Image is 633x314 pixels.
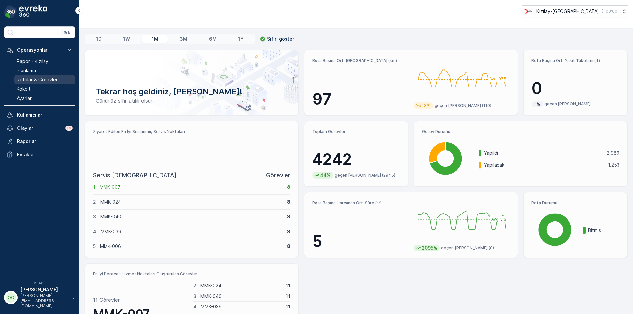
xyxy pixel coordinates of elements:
[17,47,62,53] p: Operasyonlar
[335,173,395,178] p: geçen [PERSON_NAME] (2945)
[101,228,283,235] p: MMK-039
[435,103,491,108] p: geçen [PERSON_NAME] (110)
[238,36,244,42] p: 1Y
[6,292,16,303] div: OO
[96,97,288,105] p: Gününüz sıfır-atıklı olsun
[93,171,177,180] p: Servis [DEMOGRAPHIC_DATA]
[441,245,494,251] p: geçen [PERSON_NAME] (0)
[4,286,75,309] button: OO[PERSON_NAME][PERSON_NAME][EMAIL_ADDRESS][DOMAIN_NAME]
[193,303,196,310] p: 4
[14,84,75,94] a: Kokpit
[193,293,196,300] p: 3
[607,150,619,156] p: 2.989
[96,86,288,97] p: Tekrar hoş geldiniz, [PERSON_NAME]!
[14,57,75,66] a: Rapor - Kızılay
[608,162,619,168] p: 1.253
[531,78,619,98] p: 0
[4,135,75,148] a: Raporlar
[14,66,75,75] a: Planlama
[200,293,282,300] p: MMK-040
[152,36,158,42] p: 1M
[4,43,75,57] button: Operasyonlar
[93,228,96,235] p: 4
[421,245,438,251] p: 2095%
[96,36,102,42] p: 1D
[286,303,290,310] p: 11
[17,76,58,83] p: Rotalar & Görevler
[312,200,408,206] p: Rota Başına Harcanan Ort. Süre (hr)
[421,102,431,109] p: 12%
[588,227,619,234] p: Bitmiş
[14,75,75,84] a: Rotalar & Görevler
[64,30,71,35] p: ⌘B
[93,184,95,190] p: 1
[17,138,73,145] p: Raporlar
[522,5,628,17] button: Kızılay-[GEOGRAPHIC_DATA](+03:00)
[4,108,75,122] a: Kullanıcılar
[484,162,604,168] p: Yapılacak
[312,232,408,251] p: 5
[312,129,400,134] p: Toplam Görevler
[17,67,36,74] p: Planlama
[93,214,96,220] p: 3
[422,129,619,134] p: Görev Durumu
[209,36,217,42] p: 6M
[100,199,283,205] p: MMK-024
[19,5,47,18] img: logo_dark-DEwI_e13.png
[17,58,48,65] p: Rapor - Kızılay
[93,243,96,250] p: 5
[602,9,618,14] p: ( +03:00 )
[193,282,196,289] p: 2
[67,126,71,131] p: 13
[544,101,591,107] p: geçen [PERSON_NAME]
[17,125,61,131] p: Olaylar
[533,101,541,107] p: -%
[319,172,331,179] p: 44%
[287,243,290,250] p: 8
[312,89,408,109] p: 97
[17,86,31,92] p: Kokpit
[531,200,619,206] p: Rota Durumu
[200,282,282,289] p: MMK-024
[287,184,290,190] p: 8
[267,36,294,42] p: Sıfırı göster
[312,150,400,169] p: 4242
[201,303,282,310] p: MMK-039
[17,112,73,118] p: Kullanıcılar
[17,151,73,158] p: Evraklar
[522,8,534,15] img: k%C4%B1z%C4%B1lay.png
[287,199,290,205] p: 8
[20,293,69,309] p: [PERSON_NAME][EMAIL_ADDRESS][DOMAIN_NAME]
[287,214,290,220] p: 8
[93,199,96,205] p: 2
[531,58,619,63] p: Rota Başına Ort. Yakıt Tüketimi (lt)
[100,184,283,190] p: MMK-007
[17,95,32,101] p: Ayarlar
[286,293,290,300] p: 11
[123,36,130,42] p: 1W
[100,243,283,250] p: MMK-006
[287,228,290,235] p: 8
[4,281,75,285] span: v 1.48.1
[20,286,69,293] p: [PERSON_NAME]
[14,94,75,103] a: Ayarlar
[536,8,599,14] p: Kızılay-[GEOGRAPHIC_DATA]
[93,129,290,134] p: Ziyaret Edilen En İyi Sıralanmış Servis Noktaları
[484,150,602,156] p: Yapıldı
[266,171,290,180] p: Görevler
[100,214,283,220] p: MMK-040
[4,122,75,135] a: Olaylar13
[93,296,120,304] p: 11 Görevler
[4,148,75,161] a: Evraklar
[93,271,290,277] p: En İyi Dereceli Hizmet Noktaları Oluşturulan Görevler
[4,5,17,18] img: logo
[180,36,187,42] p: 3M
[286,282,290,289] p: 11
[312,58,408,63] p: Rota Başına Ort. [GEOGRAPHIC_DATA] (km)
